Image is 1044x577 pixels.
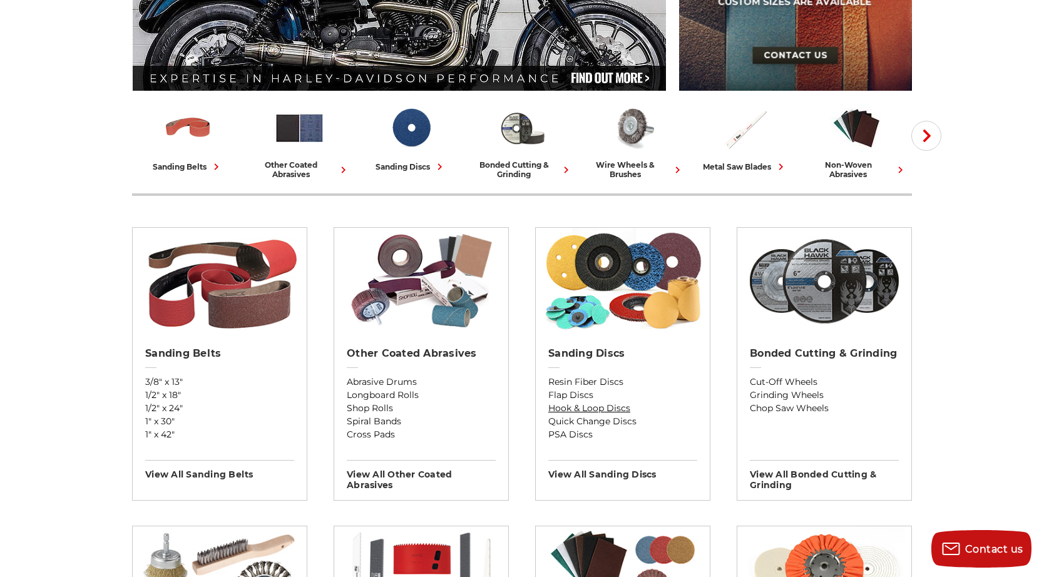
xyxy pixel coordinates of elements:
a: Flap Discs [548,389,697,402]
a: Resin Fiber Discs [548,375,697,389]
a: 1/2" x 18" [145,389,294,402]
a: Grinding Wheels [750,389,899,402]
div: sanding belts [153,160,223,173]
a: PSA Discs [548,428,697,441]
div: sanding discs [376,160,446,173]
img: Bonded Cutting & Grinding [744,228,906,334]
a: Longboard Rolls [347,389,496,402]
a: Abrasive Drums [347,375,496,389]
a: sanding discs [360,102,461,173]
a: Cross Pads [347,428,496,441]
img: Non-woven Abrasives [831,102,883,154]
div: metal saw blades [703,160,787,173]
a: 3/8" x 13" [145,375,294,389]
a: Cut-Off Wheels [750,375,899,389]
a: 1" x 42" [145,428,294,441]
a: Chop Saw Wheels [750,402,899,415]
img: Other Coated Abrasives [340,228,503,334]
img: Sanding Belts [139,228,301,334]
img: Sanding Belts [162,102,214,154]
div: non-woven abrasives [806,160,907,179]
a: metal saw blades [694,102,796,173]
img: Metal Saw Blades [719,102,771,154]
div: bonded cutting & grinding [471,160,573,179]
a: Hook & Loop Discs [548,402,697,415]
img: Bonded Cutting & Grinding [496,102,548,154]
a: Spiral Bands [347,415,496,428]
a: non-woven abrasives [806,102,907,179]
h2: Bonded Cutting & Grinding [750,347,899,360]
button: Contact us [931,530,1031,568]
a: other coated abrasives [248,102,350,179]
div: other coated abrasives [248,160,350,179]
a: Quick Change Discs [548,415,697,428]
img: Sanding Discs [385,102,437,154]
a: Shop Rolls [347,402,496,415]
img: Sanding Discs [542,228,704,334]
h3: View All bonded cutting & grinding [750,460,899,491]
span: Contact us [965,543,1023,555]
a: 1" x 30" [145,415,294,428]
a: wire wheels & brushes [583,102,684,179]
img: Wire Wheels & Brushes [608,102,660,154]
h2: Sanding Belts [145,347,294,360]
h2: Other Coated Abrasives [347,347,496,360]
a: 1/2" x 24" [145,402,294,415]
h3: View All sanding belts [145,460,294,480]
div: wire wheels & brushes [583,160,684,179]
h3: View All sanding discs [548,460,697,480]
button: Next [911,121,941,151]
h3: View All other coated abrasives [347,460,496,491]
a: bonded cutting & grinding [471,102,573,179]
a: sanding belts [137,102,238,173]
img: Other Coated Abrasives [274,102,325,154]
h2: Sanding Discs [548,347,697,360]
